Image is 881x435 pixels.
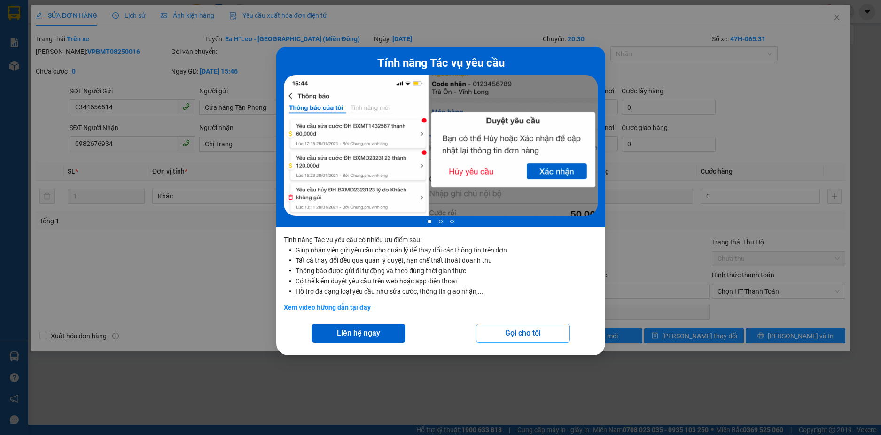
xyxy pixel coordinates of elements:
[284,304,371,311] a: Xem video hướng dẫn tại đây
[296,255,598,266] li: Tất cả thay đổi đều qua quản lý duyệt, hạn chế thất thoát doanh thu
[284,54,598,72] div: Tính năng Tác vụ yêu cầu
[476,324,570,343] button: Gọi cho tôi
[296,245,598,255] li: Giúp nhân viên gửi yêu cầu cho quản lý để thay đổi các thông tin trên đơn
[337,327,380,339] span: Liên hệ ngay
[505,327,541,339] span: Gọi cho tôi
[296,266,598,276] li: Thông báo được gửi đi tự động và theo đúng thời gian thực
[296,276,598,286] li: Có thể kiểm duyệt yêu cầu trên web hoặc app điện thoại
[276,227,605,324] div: Tính năng Tác vụ yêu cầu có nhiều ưu điểm sau:
[296,286,598,297] li: Hỗ trợ đa dạng loại yêu cầu như sửa cước, thông tin giao nhận,...
[439,220,443,223] li: slide item 2
[312,324,405,343] button: Liên hệ ngay
[428,220,431,223] li: slide item 1
[450,220,454,223] li: slide item 3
